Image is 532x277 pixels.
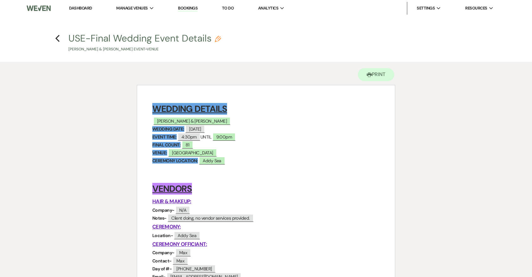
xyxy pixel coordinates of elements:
strong: WEDDING DATE: [152,126,184,132]
span: 81 [182,141,193,149]
span: Addy Sea [199,157,225,164]
strong: VENUE: [152,150,167,156]
span: Analytics [258,5,278,11]
strong: Day of #- [152,266,172,272]
u: CEREMONY: [152,223,180,230]
span: Resources [465,5,487,11]
span: [GEOGRAPHIC_DATA] [168,149,217,157]
img: Weven Logo [27,2,51,15]
strong: Company- [152,250,174,255]
span: 4:30pm [178,133,200,141]
span: Addy Sea [174,231,200,239]
span: Settings [417,5,435,11]
p: UNTIL [152,133,380,141]
button: Print [358,68,394,81]
span: N/A [175,206,190,214]
strong: Company- [152,207,174,213]
span: [PHONE_NUMBER] [173,265,215,273]
u: WEDDING DETAILS [152,103,227,115]
span: Client doing, no vendor services provided. [168,214,253,222]
strong: EVENT TIME: [152,134,177,140]
span: [PERSON_NAME] & [PERSON_NAME] [153,117,231,125]
a: Dashboard [69,5,92,11]
u: VENDORS [152,183,192,195]
button: USE-Final Wedding Event Details[PERSON_NAME] & [PERSON_NAME] Event•Venue [68,34,221,52]
strong: CEREMONY LOCATION: [152,158,198,164]
span: 9:00pm [212,133,236,141]
a: Bookings [178,5,198,11]
u: HAIR & MAKEUP: [152,198,191,205]
span: Max [175,248,191,256]
span: Manage Venues [116,5,148,11]
a: To Do [222,5,234,11]
span: Max [173,257,188,265]
strong: Location- [152,233,173,238]
u: CEREMONY OFFICIANT: [152,241,207,248]
span: [DATE] [185,125,205,133]
p: [PERSON_NAME] & [PERSON_NAME] Event • Venue [68,46,221,52]
strong: Contact- [152,258,172,264]
strong: Notes- [152,215,167,221]
strong: FINAL COUNT: [152,142,180,148]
